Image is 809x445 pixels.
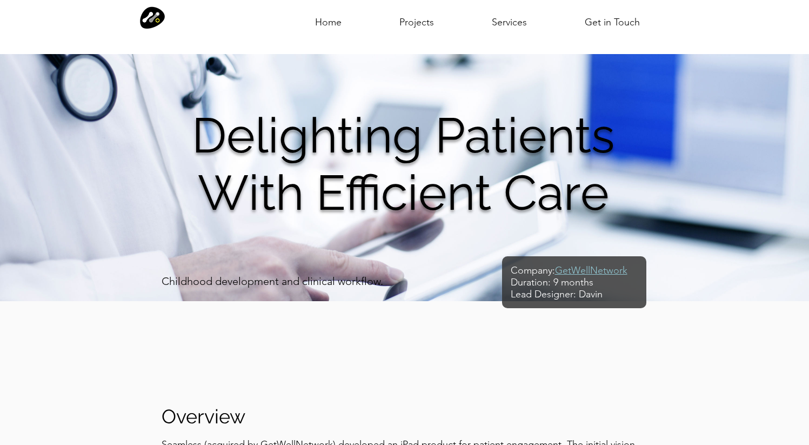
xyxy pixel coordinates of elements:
[286,4,668,31] nav: Site
[580,4,644,40] p: Get in Touch
[371,4,463,31] a: Projects
[511,288,603,300] span: Lead Designer: Davin
[511,276,593,288] span: Duration: 9 months
[487,4,531,40] p: Services
[192,107,614,221] span: Delighting Patients With Efficient Care
[555,264,627,276] a: GetWellNetwork
[556,4,668,31] a: Get in Touch
[286,4,371,31] a: Home
[511,264,555,276] span: Company:
[162,405,329,428] h5: Overview
[311,4,346,40] p: Home
[395,4,438,40] p: Projects
[162,275,438,288] p: Childhood development and clinical workflow.
[140,5,165,29] img: Modular Logo icon only.png
[463,4,556,31] a: Services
